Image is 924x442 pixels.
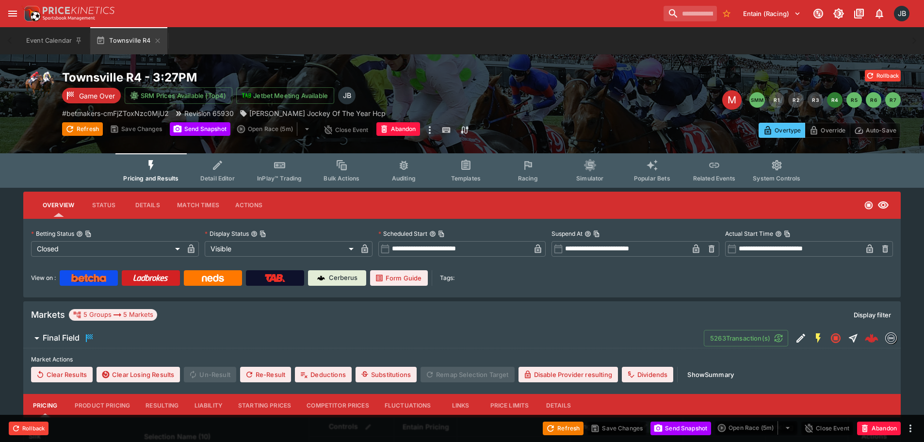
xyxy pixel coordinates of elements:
button: Send Snapshot [170,122,230,136]
button: Fluctuations [377,394,439,417]
span: Related Events [693,175,735,182]
button: Resulting [138,394,186,417]
a: Cerberus [308,270,366,286]
div: Josh Brown [338,87,356,104]
button: Copy To Clipboard [784,230,791,237]
a: Form Guide [370,270,428,286]
svg: Visible [877,199,889,211]
div: betmakers [885,332,897,344]
button: Competitor Prices [299,394,377,417]
button: Deductions [295,367,352,382]
span: Popular Bets [634,175,670,182]
img: Betcha [71,274,106,282]
button: more [905,423,916,434]
span: Mark an event as closed and abandoned. [857,423,901,432]
div: Ryan Wiggins Jockey Of The Year Hcp [240,108,386,118]
button: Clear Results [31,367,93,382]
button: Connected to PK [810,5,827,22]
button: Overtype [759,123,805,138]
div: Closed [31,241,183,257]
button: more [424,122,436,138]
button: R4 [827,92,843,108]
p: Overtype [775,125,801,135]
button: Match Times [169,194,227,217]
span: Simulator [576,175,603,182]
button: open drawer [4,5,21,22]
button: Betting StatusCopy To Clipboard [76,230,83,237]
button: Abandon [376,122,420,136]
button: SRM Prices Available (Top4) [125,87,232,104]
button: Copy To Clipboard [438,230,445,237]
h5: Markets [31,309,65,320]
button: Overview [35,194,82,217]
button: Townsville R4 [90,27,167,54]
button: Rollback [9,422,49,435]
button: Copy To Clipboard [259,230,266,237]
button: Edit Detail [792,329,810,347]
button: Override [805,123,850,138]
button: No Bookmarks [719,6,734,21]
img: Ladbrokes [133,274,168,282]
p: Betting Status [31,229,74,238]
span: System Controls [753,175,800,182]
button: R3 [808,92,823,108]
button: Actions [227,194,271,217]
button: Liability [187,394,230,417]
span: Detail Editor [200,175,235,182]
span: Templates [451,175,481,182]
div: Edit Meeting [722,90,742,110]
div: 5 Groups 5 Markets [73,309,153,321]
span: InPlay™ Trading [257,175,302,182]
p: Suspend At [551,229,583,238]
img: jetbet-logo.svg [242,91,251,100]
span: Pricing and Results [123,175,178,182]
button: Dividends [622,367,673,382]
button: Copy To Clipboard [85,230,92,237]
button: Disable Provider resulting [519,367,618,382]
button: R5 [846,92,862,108]
button: Documentation [850,5,868,22]
p: Revision 65930 [184,108,234,118]
img: Neds [202,274,224,282]
button: Pricing [23,394,67,417]
p: Game Over [79,91,115,101]
span: Mark an event as closed and abandoned. [376,124,420,133]
img: horse_racing.png [23,70,54,101]
div: Event type filters [115,153,808,188]
button: R1 [769,92,784,108]
h6: Final Field [43,333,80,343]
button: Refresh [543,422,584,435]
label: View on : [31,270,56,286]
button: Starting Prices [230,394,299,417]
button: Copy To Clipboard [593,230,600,237]
button: Details [536,394,580,417]
svg: Closed [864,200,874,210]
img: PriceKinetics Logo [21,4,41,23]
div: split button [234,122,317,136]
img: PriceKinetics [43,7,114,14]
div: split button [715,421,797,435]
button: Scheduled StartCopy To Clipboard [429,230,436,237]
button: Display StatusCopy To Clipboard [251,230,258,237]
button: Notifications [871,5,888,22]
button: Refresh [62,122,103,136]
button: Toggle light/dark mode [830,5,847,22]
div: fc5b4800-2cc1-4d3a-aa89-0dfe38671f06 [865,331,878,345]
button: Clear Losing Results [97,367,180,382]
button: Abandon [857,422,901,435]
img: Cerberus [317,274,325,282]
button: Actual Start TimeCopy To Clipboard [775,230,782,237]
p: Scheduled Start [378,229,427,238]
button: ShowSummary [681,367,740,382]
button: Auto-Save [850,123,901,138]
button: Closed [827,329,844,347]
p: Copy To Clipboard [62,108,169,118]
button: Price Limits [483,394,537,417]
button: Product Pricing [67,394,138,417]
span: Re-Result [240,367,291,382]
h2: Copy To Clipboard [62,70,482,85]
button: Straight [844,329,862,347]
button: Suspend AtCopy To Clipboard [584,230,591,237]
button: R2 [788,92,804,108]
a: fc5b4800-2cc1-4d3a-aa89-0dfe38671f06 [862,328,881,348]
